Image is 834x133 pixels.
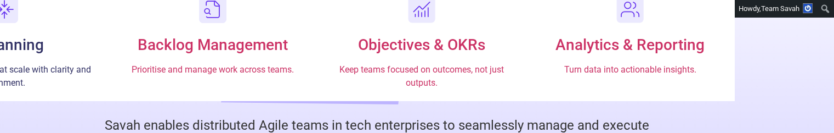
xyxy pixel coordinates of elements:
[555,36,705,54] span: Analytics & Reporting
[138,36,288,54] span: Backlog Management
[328,63,515,90] p: Keep teams focused on outcomes, not just outputs.
[761,4,799,13] span: Team Savah
[120,63,306,76] p: Prioritise and manage work across teams.
[537,63,723,76] p: Turn data into actionable insights.
[358,36,485,54] span: Objectives & OKRs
